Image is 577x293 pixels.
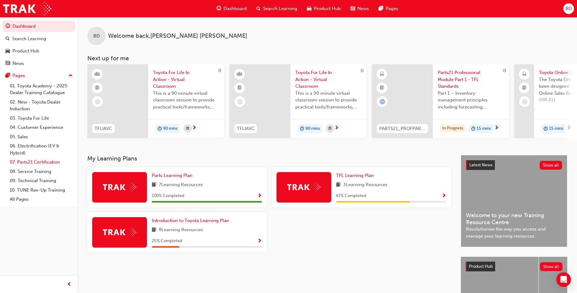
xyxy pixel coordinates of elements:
[12,60,24,67] div: News
[12,35,46,42] div: Search Learning
[2,70,75,81] button: Pages
[5,48,10,54] span: car-icon
[477,125,491,132] span: 15 mins
[2,33,75,44] a: Search Learning
[540,161,562,170] button: Show all
[7,132,75,142] a: 05. Sales
[68,72,73,80] span: up-icon
[153,90,219,111] span: This is a 90 minute virtual classroom session to provide practical tools/frameworks, behaviours a...
[87,64,224,138] a: 0TFLIAVCToyota For Life In Action - Virtual ClassroomThis is a 90 minute virtual classroom sessio...
[238,84,242,92] span: booktick-icon
[159,226,203,234] span: 8 Learning Resources
[95,125,112,132] span: TFLIAVC
[12,72,25,79] div: Pages
[7,195,75,204] a: All Pages
[217,5,221,12] span: guage-icon
[328,125,332,132] span: calendar-icon
[152,173,193,178] span: Parts Learning Plan
[87,155,451,162] h3: My Learning Plans
[380,84,384,92] span: booktick-icon
[503,68,506,73] span: 0
[438,69,504,90] span: Parts21 Professional Module Part 1 - TFL Standards
[12,48,39,55] div: Product Hub
[7,157,75,167] a: 07. Parts21 Certification
[152,172,195,179] a: Parts Learning Plan
[522,99,527,104] span: learningRecordVerb_NONE-icon
[257,238,262,244] span: Show Progress
[466,160,562,170] a: Latest NewsShow all
[159,181,203,189] span: 7 Learning Resources
[469,162,492,168] span: Latest News
[556,272,571,287] div: Open Intercom Messenger
[438,90,504,111] span: Part 1 – Inventory management principles including forecasting, processes, and techniques.
[7,176,75,185] a: 09. Technical Training
[230,64,367,138] a: 0TFLIAVCToyota For Life In Action - Virtual ClassroomThis is a 90 minute virtual classroom sessio...
[307,5,311,12] span: car-icon
[466,212,562,226] span: Welcome to your new Training Resource Centre
[343,181,388,189] span: 3 Learning Resources
[108,33,247,40] span: Welcome back , [PERSON_NAME] [PERSON_NAME]
[163,125,178,132] span: 90 mins
[350,5,355,12] span: news-icon
[7,123,75,132] a: 04. Customer Experience
[466,262,562,271] a: Product HubShow all
[295,69,362,90] span: Toyota For Life In Action - Virtual Classroom
[152,226,156,234] span: book-icon
[442,192,446,200] button: Show Progress
[2,21,75,32] a: Dashboard
[5,36,10,42] span: search-icon
[7,141,75,157] a: 06. Electrification (EV & Hybrid)
[336,181,341,189] span: book-icon
[544,125,548,133] span: duration-icon
[380,99,385,104] span: learningRecordVerb_ATTEMPT-icon
[152,218,229,223] span: Introduction to Toyota Learning Plan
[93,33,100,40] span: BD
[67,281,71,288] span: prev-icon
[5,61,10,66] span: news-icon
[192,125,196,131] span: next-icon
[237,125,255,132] span: TFLIAVC
[7,114,75,123] a: 03. Toyota For Life
[103,228,136,237] img: Trak
[252,2,302,15] a: search-iconSearch Learning
[257,193,262,199] span: Show Progress
[567,125,571,131] span: next-icon
[494,125,499,131] span: next-icon
[287,182,321,192] img: Trak
[238,70,242,78] span: learningResourceType_INSTRUCTOR_LED-icon
[549,125,563,132] span: 15 mins
[540,262,563,271] button: Show all
[334,125,339,131] span: next-icon
[336,173,374,178] span: TFL Learning Plan
[522,84,527,92] span: booktick-icon
[3,2,51,16] img: Trak
[522,70,527,78] span: laptop-icon
[466,226,562,239] span: Revolutionise the way you access and manage your learning resources.
[563,3,574,14] button: BD
[153,69,219,90] span: Toyota For Life In Action - Virtual Classroom
[361,68,363,73] span: 0
[78,55,577,62] h3: Next up for me
[7,167,75,176] a: 08. Service Training
[314,5,341,12] span: Product Hub
[305,125,320,132] span: 90 mins
[257,237,262,245] button: Show Progress
[95,70,99,78] span: learningResourceType_INSTRUCTOR_LED-icon
[152,181,156,189] span: book-icon
[372,64,509,138] a: 0PARTS21_PROFPART1_0923_ELParts21 Professional Module Part 1 - TFL StandardsPart 1 – Inventory ma...
[212,2,252,15] a: guage-iconDashboard
[152,192,184,199] span: 100 % Completed
[346,2,374,15] a: news-iconNews
[357,5,369,12] span: News
[218,68,221,73] span: 0
[7,185,75,195] a: 10. TUNE Rev-Up Training
[379,125,426,132] span: PARTS21_PROFPART1_0923_EL
[95,84,99,92] span: booktick-icon
[471,125,475,133] span: duration-icon
[374,2,403,15] a: pages-iconPages
[336,172,376,179] a: TFL Learning Plan
[469,264,493,269] span: Product Hub
[5,73,10,79] span: pages-icon
[186,125,189,132] span: calendar-icon
[152,217,231,224] a: Introduction to Toyota Learning Plan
